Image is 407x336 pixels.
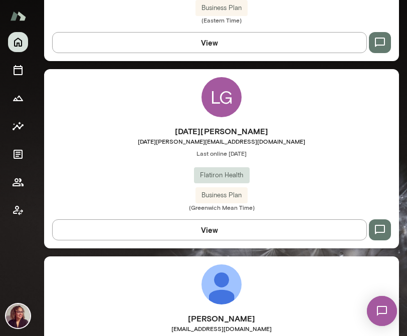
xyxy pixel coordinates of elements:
[195,3,248,13] span: Business Plan
[52,219,367,240] button: View
[8,116,28,136] button: Insights
[44,125,399,137] h6: [DATE][PERSON_NAME]
[44,137,399,145] span: [DATE][PERSON_NAME][EMAIL_ADDRESS][DOMAIN_NAME]
[8,144,28,164] button: Documents
[201,77,242,117] div: LG
[8,32,28,52] button: Home
[44,203,399,211] span: (Greenwich Mean Time)
[8,60,28,80] button: Sessions
[44,16,399,24] span: (Eastern Time)
[44,312,399,324] h6: [PERSON_NAME]
[10,7,26,26] img: Mento
[8,88,28,108] button: Growth Plan
[195,190,248,200] span: Business Plan
[44,149,399,157] span: Last online [DATE]
[194,170,250,180] span: Flatiron Health
[6,304,30,328] img: Safaa Khairalla
[201,264,242,304] img: Ling Zeng
[8,200,28,220] button: Client app
[44,324,399,332] span: [EMAIL_ADDRESS][DOMAIN_NAME]
[52,32,367,53] button: View
[8,172,28,192] button: Members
